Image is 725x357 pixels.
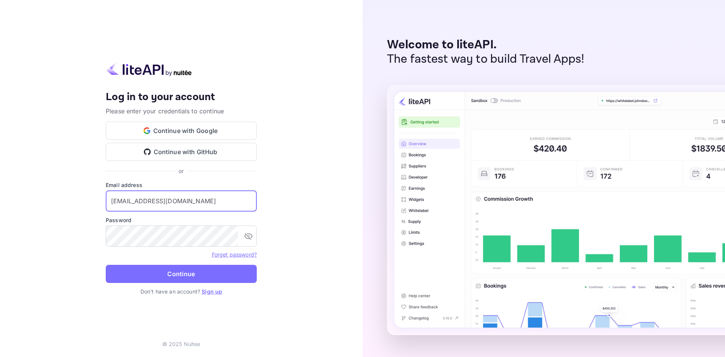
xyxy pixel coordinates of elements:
p: Don't have an account? [106,287,257,295]
p: Please enter your credentials to continue [106,107,257,116]
button: Continue [106,265,257,283]
a: Forget password? [212,250,257,258]
h4: Log in to your account [106,91,257,104]
p: The fastest way to build Travel Apps! [387,52,585,66]
label: Password [106,216,257,224]
button: toggle password visibility [241,229,256,244]
label: Email address [106,181,257,189]
button: Continue with Google [106,122,257,140]
p: © 2025 Nuitee [162,340,201,348]
button: Continue with GitHub [106,143,257,161]
a: Forget password? [212,251,257,258]
p: or [179,167,184,175]
a: Sign up [202,288,222,295]
img: liteapi [106,62,193,76]
p: Welcome to liteAPI. [387,38,585,52]
input: Enter your email address [106,190,257,212]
